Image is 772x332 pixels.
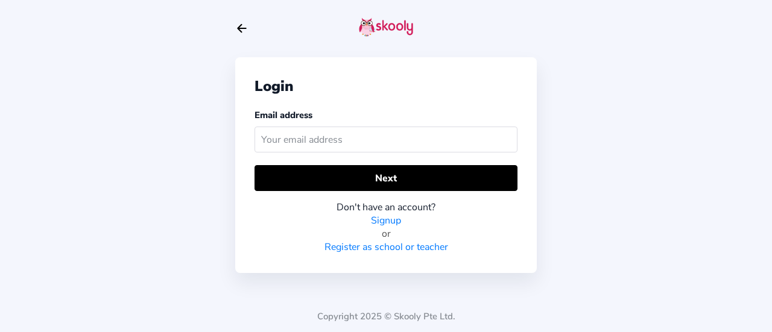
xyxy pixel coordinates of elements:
[235,22,248,35] button: arrow back outline
[255,227,517,240] div: or
[255,165,517,191] button: Next
[359,17,413,37] img: skooly-logo.png
[371,214,401,227] a: Signup
[255,77,517,96] div: Login
[255,127,517,152] input: Your email address
[324,240,448,254] a: Register as school or teacher
[255,109,312,121] label: Email address
[255,201,517,214] div: Don't have an account?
